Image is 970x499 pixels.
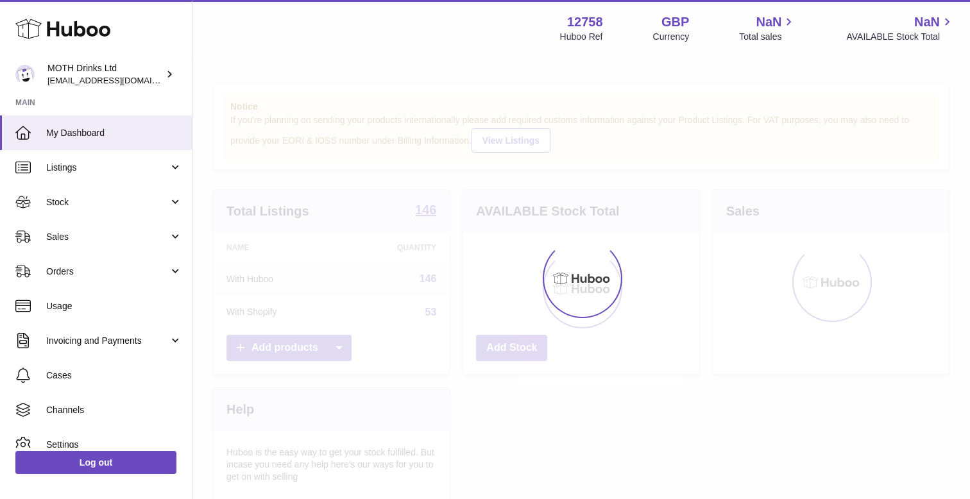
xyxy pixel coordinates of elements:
[47,62,163,87] div: MOTH Drinks Ltd
[46,439,182,451] span: Settings
[653,31,690,43] div: Currency
[567,13,603,31] strong: 12758
[46,231,169,243] span: Sales
[46,404,182,416] span: Channels
[15,451,176,474] a: Log out
[46,300,182,312] span: Usage
[46,335,169,347] span: Invoicing and Payments
[846,13,955,43] a: NaN AVAILABLE Stock Total
[560,31,603,43] div: Huboo Ref
[914,13,940,31] span: NaN
[739,31,796,43] span: Total sales
[15,65,35,84] img: internalAdmin-12758@internal.huboo.com
[46,127,182,139] span: My Dashboard
[756,13,781,31] span: NaN
[739,13,796,43] a: NaN Total sales
[846,31,955,43] span: AVAILABLE Stock Total
[46,266,169,278] span: Orders
[46,196,169,208] span: Stock
[46,162,169,174] span: Listings
[46,369,182,382] span: Cases
[661,13,689,31] strong: GBP
[47,75,189,85] span: [EMAIL_ADDRESS][DOMAIN_NAME]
